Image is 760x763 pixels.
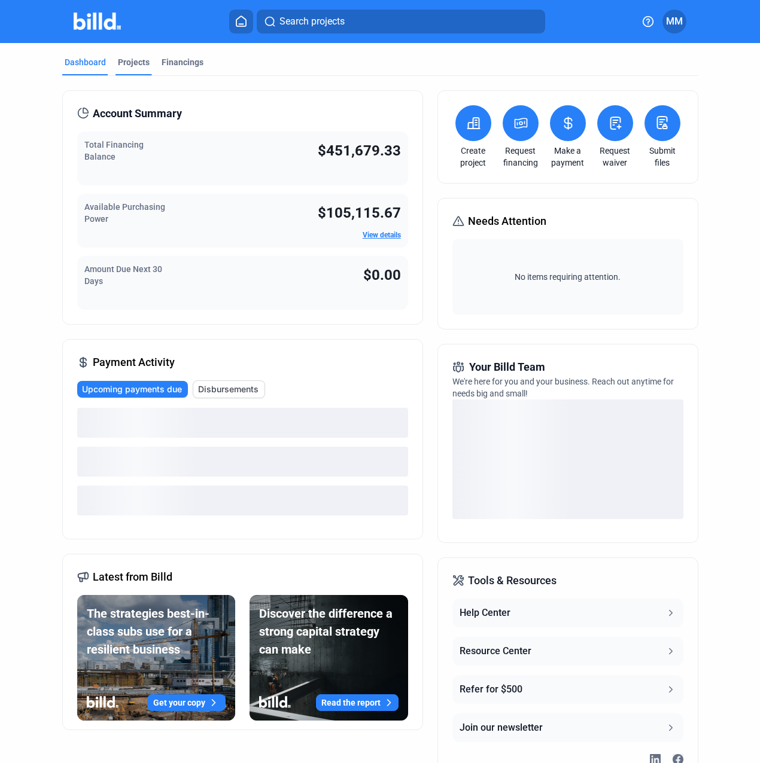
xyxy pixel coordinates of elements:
[93,354,175,371] span: Payment Activity
[84,264,162,286] span: Amount Due Next 30 Days
[662,10,686,33] button: MM
[452,675,683,704] button: Refer for $500
[193,380,265,398] button: Disbursements
[666,14,683,29] span: MM
[547,145,589,169] a: Make a payment
[363,231,401,239] a: View details
[316,694,399,711] button: Read the report
[469,359,545,376] span: Your Billd Team
[363,267,401,283] span: $0.00
[162,56,203,68] div: Financings
[147,694,226,711] button: Get your copy
[468,213,546,230] span: Needs Attention
[93,105,182,122] span: Account Summary
[77,408,408,438] div: loading
[642,145,683,169] a: Submit files
[259,605,399,658] div: Discover the difference a strong capital strategy can make
[198,383,259,395] span: Disbursements
[93,569,172,585] span: Latest from Billd
[460,682,522,697] div: Refer for $500
[74,13,121,30] img: Billd Company Logo
[77,381,188,398] button: Upcoming payments due
[257,10,545,33] button: Search projects
[77,486,408,515] div: loading
[452,713,683,742] button: Join our newsletter
[77,447,408,477] div: loading
[65,56,106,68] div: Dashboard
[84,202,165,224] span: Available Purchasing Power
[318,142,401,159] span: $451,679.33
[452,599,683,627] button: Help Center
[460,644,531,658] div: Resource Center
[82,383,182,395] span: Upcoming payments due
[460,721,543,735] div: Join our newsletter
[84,140,144,161] span: Total Financing Balance
[452,145,494,169] a: Create project
[452,399,683,519] div: loading
[87,605,226,658] div: The strategies best-in-class subs use for a resilient business
[279,14,345,29] span: Search projects
[468,572,557,589] span: Tools & Resources
[452,637,683,666] button: Resource Center
[500,145,542,169] a: Request financing
[457,271,679,283] span: No items requiring attention.
[318,205,401,221] span: $105,115.67
[452,377,674,398] span: We're here for you and your business. Reach out anytime for needs big and small!
[594,145,636,169] a: Request waiver
[118,56,150,68] div: Projects
[460,606,510,620] div: Help Center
